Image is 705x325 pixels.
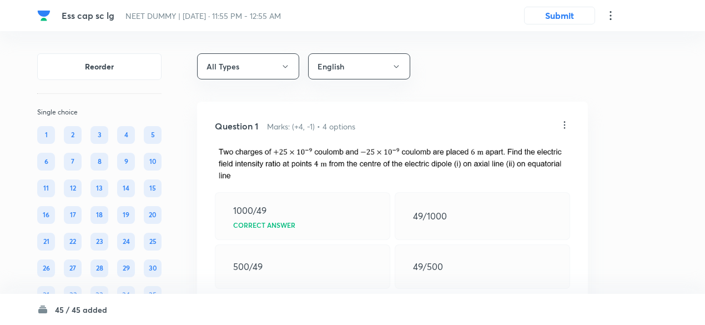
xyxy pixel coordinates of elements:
[197,53,299,79] button: All Types
[37,9,51,22] img: Company Logo
[37,259,55,277] div: 26
[125,11,281,21] span: NEET DUMMY | [DATE] · 11:55 PM - 12:55 AM
[37,286,55,304] div: 31
[90,259,108,277] div: 28
[215,146,570,180] img: 19-05-23-10:35:55-AM
[144,179,162,197] div: 15
[308,53,410,79] button: English
[413,209,447,223] p: 49/1000
[64,259,82,277] div: 27
[413,260,443,273] p: 49/500
[55,304,107,316] h6: 45 / 45 added
[37,206,55,224] div: 16
[64,233,82,251] div: 22
[233,204,266,217] p: 1000/49
[117,179,135,197] div: 14
[233,260,263,273] p: 500/49
[144,206,162,224] div: 20
[37,9,53,22] a: Company Logo
[117,126,135,144] div: 4
[37,53,162,80] button: Reorder
[233,222,295,228] p: Correct answer
[64,206,82,224] div: 17
[90,126,108,144] div: 3
[64,153,82,171] div: 7
[117,233,135,251] div: 24
[90,233,108,251] div: 23
[37,107,162,117] p: Single choice
[117,153,135,171] div: 9
[117,259,135,277] div: 29
[64,179,82,197] div: 12
[144,259,162,277] div: 30
[117,206,135,224] div: 19
[37,233,55,251] div: 21
[64,126,82,144] div: 2
[117,286,135,304] div: 34
[90,153,108,171] div: 8
[215,119,258,133] h5: Question 1
[524,7,595,24] button: Submit
[144,233,162,251] div: 25
[90,179,108,197] div: 13
[90,206,108,224] div: 18
[37,153,55,171] div: 6
[37,179,55,197] div: 11
[62,9,114,21] span: Ess cap sc lg
[267,121,355,132] h6: Marks: (+4, -1) • 4 options
[144,153,162,171] div: 10
[144,286,162,304] div: 35
[144,126,162,144] div: 5
[37,126,55,144] div: 1
[90,286,108,304] div: 33
[64,286,82,304] div: 32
